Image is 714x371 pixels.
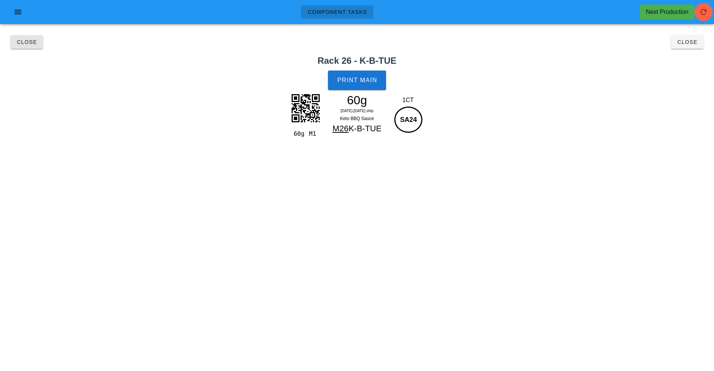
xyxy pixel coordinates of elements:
[290,129,306,139] div: 60g
[287,89,324,127] img: qgZSGSQZNeyoq4CQIrx6keTOkCIUrtHglUypKhjH0UIYTo2cwhMZcjcVfkUQSCEEJQ22oSQjWCTq0IIQWmjTQjZCDa5KoQQlD...
[16,39,37,45] span: Close
[677,39,698,45] span: Close
[325,95,390,106] div: 60g
[4,54,710,68] h2: Rack 26 - K-B-TUE
[349,124,382,133] span: K-B-TUE
[332,124,349,133] span: M26
[301,5,373,19] a: Component Tasks
[307,9,367,15] span: Component Tasks
[10,35,43,49] button: Close
[646,8,689,17] div: Next Production
[337,77,377,84] span: Print Main
[392,96,424,105] div: 1CT
[341,109,373,113] span: [DATE]-[DATE] ship
[306,129,321,139] div: M1
[325,115,390,122] div: Keto BBQ Sauce
[671,35,704,49] button: Close
[328,71,386,90] button: Print Main
[394,107,422,133] div: SA24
